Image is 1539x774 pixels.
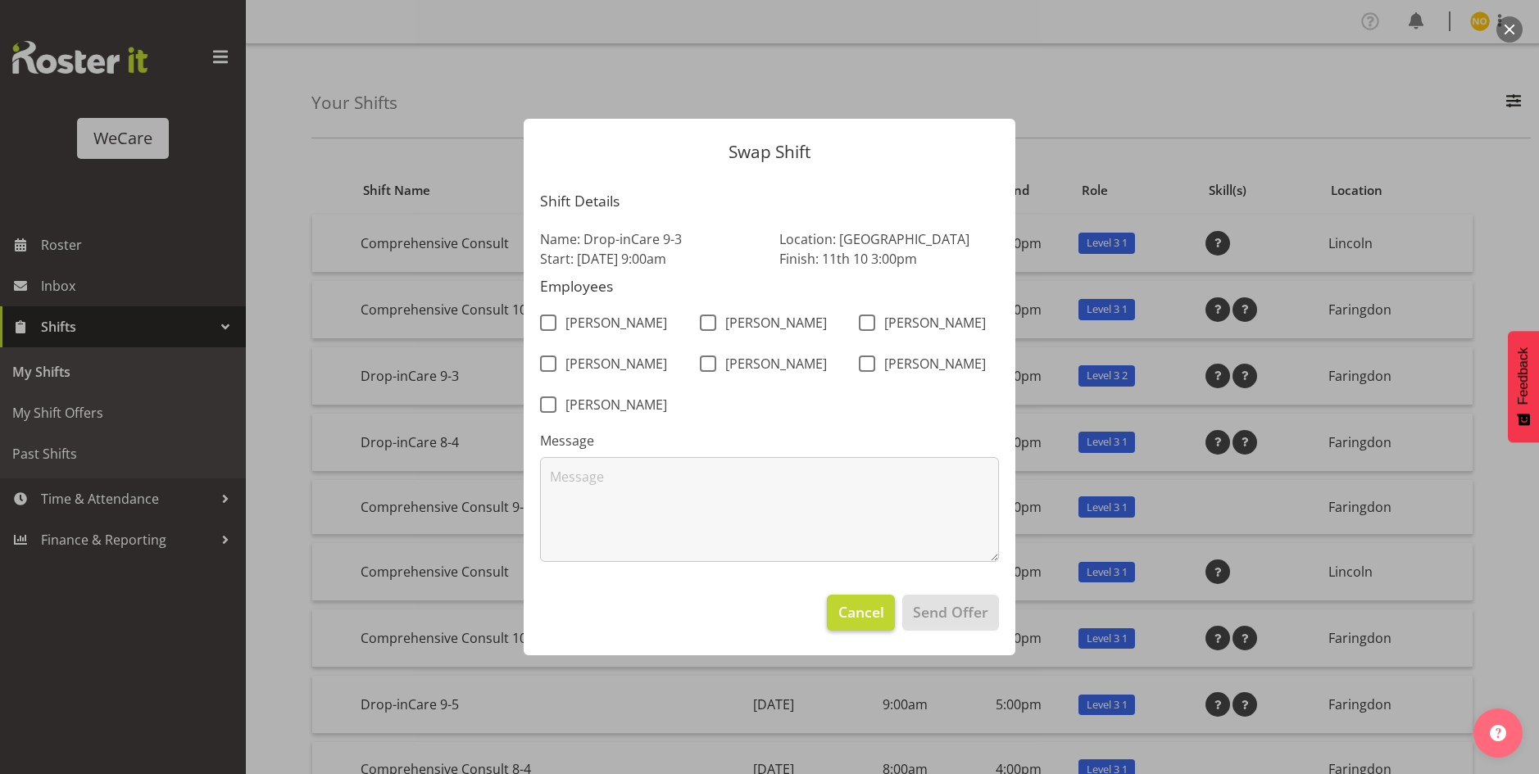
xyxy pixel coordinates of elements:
[556,315,667,331] span: [PERSON_NAME]
[540,278,999,295] h5: Employees
[716,355,827,372] span: [PERSON_NAME]
[827,595,894,631] button: Cancel
[1516,347,1531,405] span: Feedback
[540,431,999,450] label: Message
[769,220,1009,278] div: Location: [GEOGRAPHIC_DATA] Finish: 11th 10 3:00pm
[1508,331,1539,442] button: Feedback - Show survey
[838,601,884,622] span: Cancel
[875,355,986,372] span: [PERSON_NAME]
[902,595,999,631] button: Send Offer
[556,355,667,372] span: [PERSON_NAME]
[556,396,667,413] span: [PERSON_NAME]
[913,601,988,622] span: Send Offer
[716,315,827,331] span: [PERSON_NAME]
[1490,725,1506,741] img: help-xxl-2.png
[530,220,769,278] div: Name: Drop-inCare 9-3 Start: [DATE] 9:00am
[540,193,999,210] h5: Shift Details
[875,315,986,331] span: [PERSON_NAME]
[540,143,999,161] p: Swap Shift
